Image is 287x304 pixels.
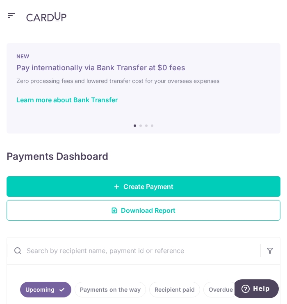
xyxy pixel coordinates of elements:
span: Download Report [121,205,176,215]
input: Search by recipient name, payment id or reference [7,237,260,264]
h6: Zero processing fees and lowered transfer cost for your overseas expenses [16,76,271,86]
a: Payments on the way [75,282,146,297]
a: Download Report [7,200,280,221]
a: Recipient paid [149,282,200,297]
a: Learn more about Bank Transfer [16,96,118,104]
a: Overdue [203,282,238,297]
a: Create Payment [7,176,280,197]
p: NEW [16,53,271,60]
span: Create Payment [123,182,173,191]
img: CardUp [26,12,66,22]
a: Upcoming [20,282,71,297]
h5: Pay internationally via Bank Transfer at $0 fees [16,63,271,73]
iframe: Opens a widget where you can find more information [235,279,279,300]
h4: Payments Dashboard [7,150,108,163]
